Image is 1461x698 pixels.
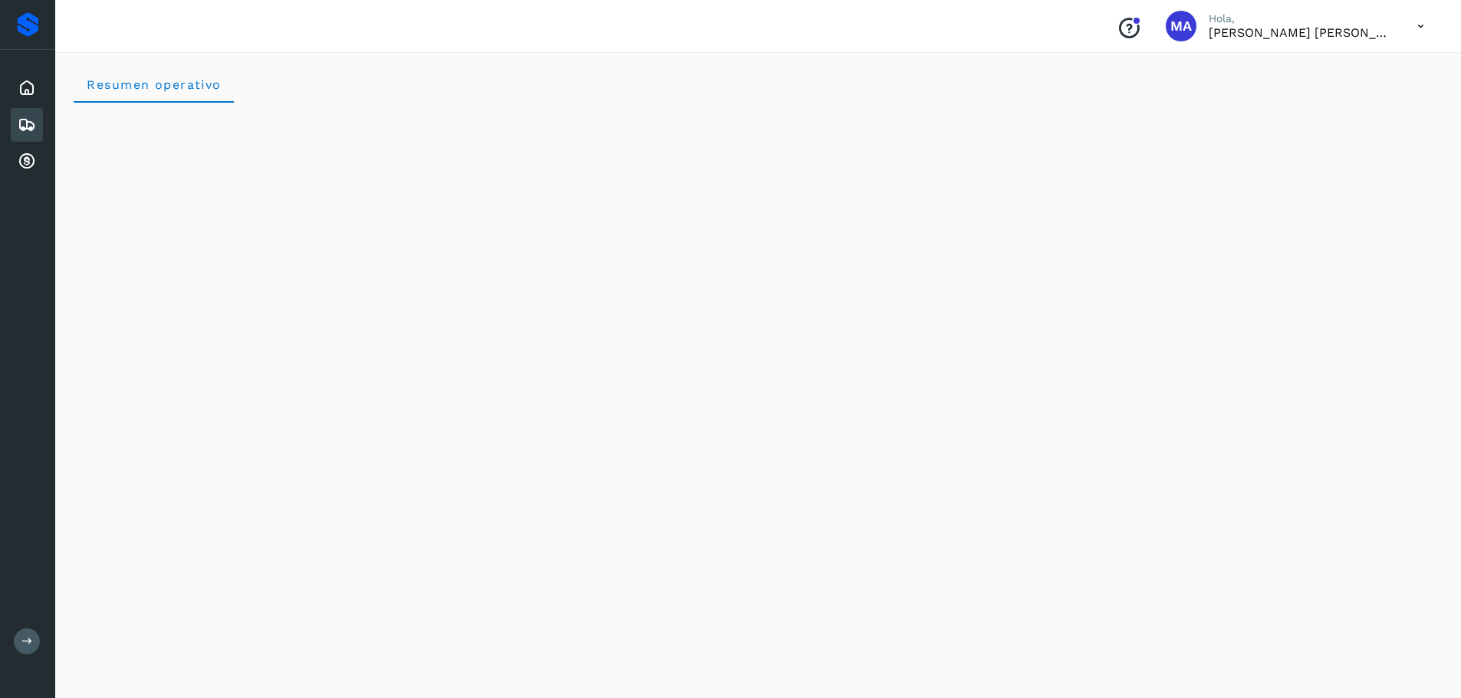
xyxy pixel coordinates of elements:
div: Inicio [11,71,43,105]
p: Hola, [1209,12,1393,25]
span: Resumen operativo [86,77,222,92]
p: MIGUEL ANGEL HERRERA BATRES [1209,25,1393,40]
div: Embarques [11,108,43,142]
div: Cuentas por cobrar [11,145,43,179]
